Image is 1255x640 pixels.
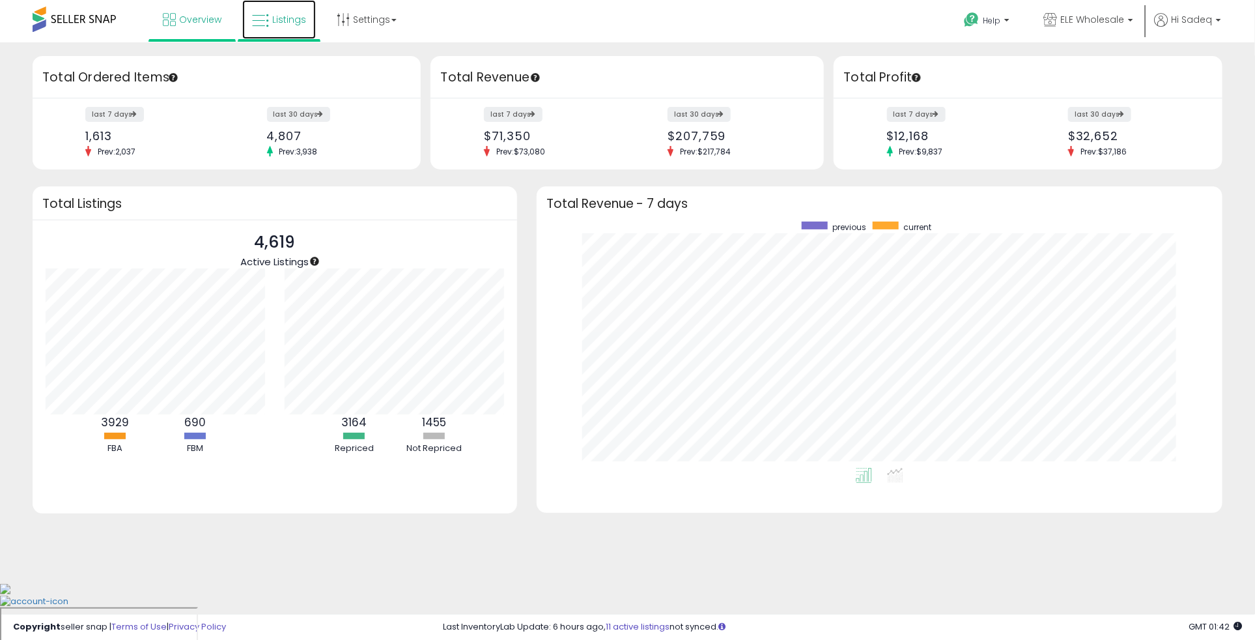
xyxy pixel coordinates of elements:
div: 1,613 [85,129,217,143]
a: Hi Sadeq [1154,13,1221,42]
label: last 30 days [267,107,330,122]
p: 4,619 [240,230,309,255]
div: Tooltip anchor [167,72,179,83]
b: 3164 [341,415,367,430]
div: Tooltip anchor [309,255,320,267]
label: last 30 days [668,107,731,122]
div: $207,759 [668,129,801,143]
div: FBA [76,443,154,455]
div: Not Repriced [395,443,473,455]
span: Listings [272,13,306,26]
a: Help [953,2,1022,42]
h3: Total Revenue - 7 days [546,199,1213,209]
label: last 7 days [484,107,543,122]
span: Help [983,15,1000,26]
div: Repriced [315,443,393,455]
label: last 7 days [887,107,946,122]
div: Tooltip anchor [529,72,541,83]
span: Active Listings [240,255,309,269]
span: Prev: $73,080 [490,146,552,157]
div: $12,168 [887,129,1019,143]
h3: Total Ordered Items [42,68,411,87]
div: Tooltip anchor [910,72,922,83]
h3: Total Profit [843,68,1212,87]
b: 1455 [422,415,446,430]
span: ELE Wholesale [1060,13,1124,26]
div: 4,807 [267,129,399,143]
div: FBM [156,443,234,455]
span: Prev: 2,037 [91,146,142,157]
h3: Total Revenue [440,68,814,87]
span: Prev: $37,186 [1074,146,1133,157]
span: Hi Sadeq [1171,13,1212,26]
span: Overview [179,13,221,26]
div: $32,652 [1068,129,1200,143]
span: current [903,222,931,233]
h3: Total Listings [42,199,507,209]
span: Prev: $217,784 [673,146,737,157]
b: 690 [184,415,206,430]
span: previous [832,222,866,233]
label: last 7 days [85,107,144,122]
i: Get Help [963,12,980,28]
div: $71,350 [484,129,617,143]
span: Prev: 3,938 [273,146,324,157]
span: Prev: $9,837 [893,146,950,157]
label: last 30 days [1068,107,1131,122]
b: 3929 [101,415,129,430]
